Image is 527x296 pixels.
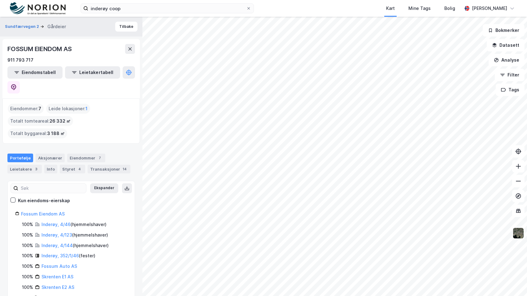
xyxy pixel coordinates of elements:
[7,44,73,54] div: FOSSUM EIENDOM AS
[22,273,33,281] div: 100%
[489,54,525,66] button: Analyse
[121,166,128,172] div: 14
[5,24,40,30] button: Sundfærvegen 2
[46,104,90,114] div: Leide lokasjoner :
[7,165,42,173] div: Leietakere
[408,5,431,12] div: Mine Tags
[18,184,86,193] input: Søk
[495,69,525,81] button: Filter
[33,166,39,172] div: 3
[41,285,74,290] a: Skrenten E2 AS
[60,165,85,173] div: Styret
[22,242,33,249] div: 100%
[496,266,527,296] iframe: Chat Widget
[88,165,130,173] div: Transaksjoner
[85,105,88,112] span: 1
[483,24,525,37] button: Bokmerker
[41,221,107,228] div: ( hjemmelshaver )
[44,165,57,173] div: Info
[21,211,65,216] a: Fossum Eiendom AS
[386,5,395,12] div: Kart
[22,231,33,239] div: 100%
[10,2,66,15] img: norion-logo.80e7a08dc31c2e691866.png
[90,183,118,193] button: Ekspander
[41,222,71,227] a: Inderøy, 4/46
[88,4,246,13] input: Søk på adresse, matrikkel, gårdeiere, leietakere eller personer
[496,84,525,96] button: Tags
[115,22,137,32] button: Tilbake
[65,66,120,79] button: Leietakertabell
[38,105,41,112] span: 7
[67,154,105,162] div: Eiendommer
[7,154,33,162] div: Portefølje
[8,104,44,114] div: Eiendommer :
[41,231,108,239] div: ( hjemmelshaver )
[41,263,77,269] a: Fossum Auto AS
[41,252,95,259] div: ( fester )
[22,263,33,270] div: 100%
[41,232,72,237] a: Inderøy, 4/123
[50,117,71,125] span: 26 332 ㎡
[512,227,524,239] img: 9k=
[22,221,33,228] div: 100%
[7,56,33,64] div: 911 793 717
[41,274,73,279] a: Skrenten E1 AS
[8,116,73,126] div: Totalt tomteareal :
[444,5,455,12] div: Bolig
[41,253,79,258] a: Inderøy, 352/1/46
[97,155,103,161] div: 7
[76,166,83,172] div: 4
[47,130,65,137] span: 3 188 ㎡
[22,252,33,259] div: 100%
[487,39,525,51] button: Datasett
[47,23,66,30] div: Gårdeier
[7,66,63,79] button: Eiendomstabell
[41,243,73,248] a: Inderøy, 4/144
[22,284,33,291] div: 100%
[36,154,65,162] div: Aksjonærer
[8,128,67,138] div: Totalt byggareal :
[496,266,527,296] div: Kontrollprogram for chat
[18,197,70,204] div: Kun eiendoms-eierskap
[41,242,109,249] div: ( hjemmelshaver )
[472,5,507,12] div: [PERSON_NAME]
